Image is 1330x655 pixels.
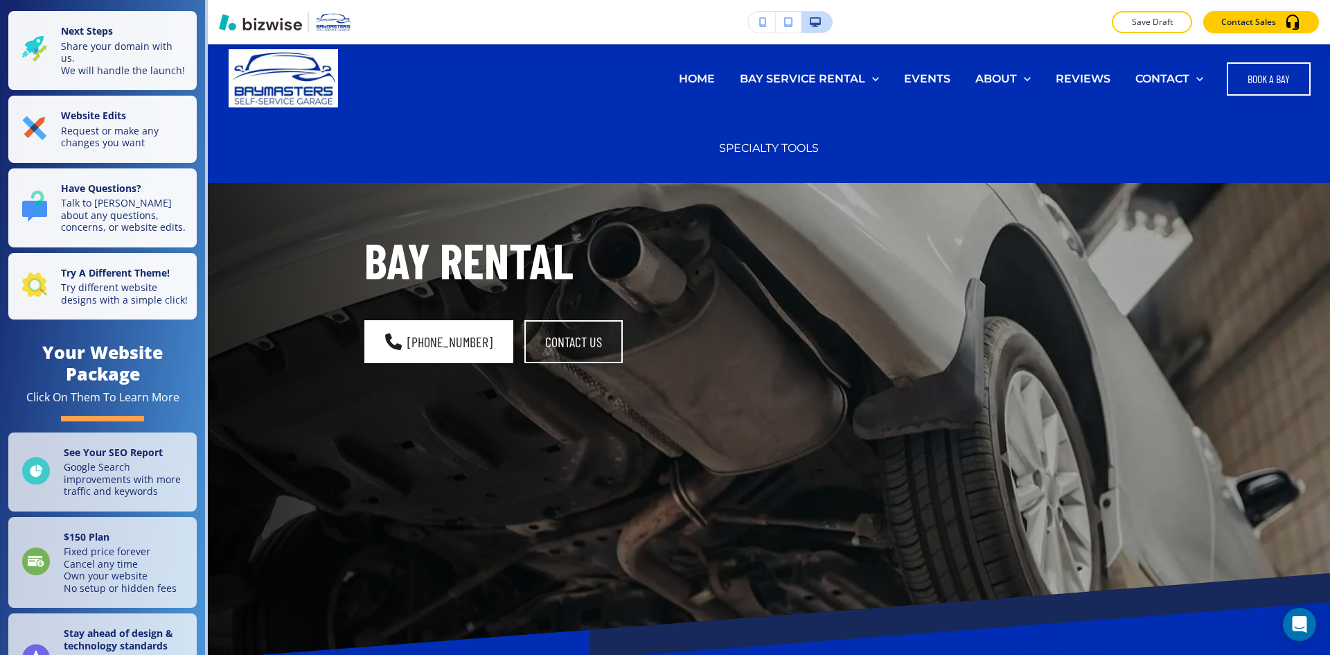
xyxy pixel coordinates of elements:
p: Contact Sales [1221,16,1276,28]
button: contact us [524,320,623,363]
button: Have Questions?Talk to [PERSON_NAME] about any questions, concerns, or website edits. [8,168,197,247]
button: Next StepsShare your domain with us.We will handle the launch! [8,11,197,90]
strong: $ 150 Plan [64,530,109,543]
div: Click On Them To Learn More [26,390,179,405]
a: See Your SEO ReportGoogle Search improvements with more traffic and keywords [8,433,197,512]
p: Request or make any changes you want [61,125,188,149]
strong: See Your SEO Report [64,446,163,459]
p: Talk to [PERSON_NAME] about any questions, concerns, or website edits. [61,197,188,234]
h4: Your Website Package [8,342,197,385]
a: book a bay [1227,62,1311,96]
strong: Next Steps [61,24,113,37]
strong: Website Edits [61,109,126,122]
p: Save Draft [1130,16,1174,28]
p: Fixed price forever Cancel any time Own your website No setup or hidden fees [64,545,177,594]
button: Save Draft [1112,11,1192,33]
img: Your Logo [314,12,352,33]
p: EVENTS [904,71,950,87]
strong: Stay ahead of design & technology standards [64,627,173,652]
p: HOME [679,71,715,87]
p: REVIEWS [1056,71,1110,87]
button: Website EditsRequest or make any changes you want [8,96,197,163]
p: Bay Rental [364,228,963,292]
p: ABOUT [975,71,1017,87]
p: CONTACT [1135,71,1189,87]
img: Bizwise Logo [219,14,302,30]
p: BAY SERVICE RENTAL [740,71,865,87]
img: BayMasters Self-Service Garage [229,49,338,107]
p: Share your domain with us. We will handle the launch! [61,40,188,77]
div: Open Intercom Messenger [1283,608,1316,641]
strong: Have Questions? [61,182,141,195]
p: Google Search improvements with more traffic and keywords [64,461,188,498]
button: Contact Sales [1203,11,1319,33]
a: [PHONE_NUMBER] [364,320,513,363]
p: Try different website designs with a simple click! [61,281,188,306]
strong: Try A Different Theme! [61,266,170,279]
a: $150 PlanFixed price foreverCancel any timeOwn your websiteNo setup or hidden fees [8,517,197,609]
button: Try A Different Theme!Try different website designs with a simple click! [8,253,197,320]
